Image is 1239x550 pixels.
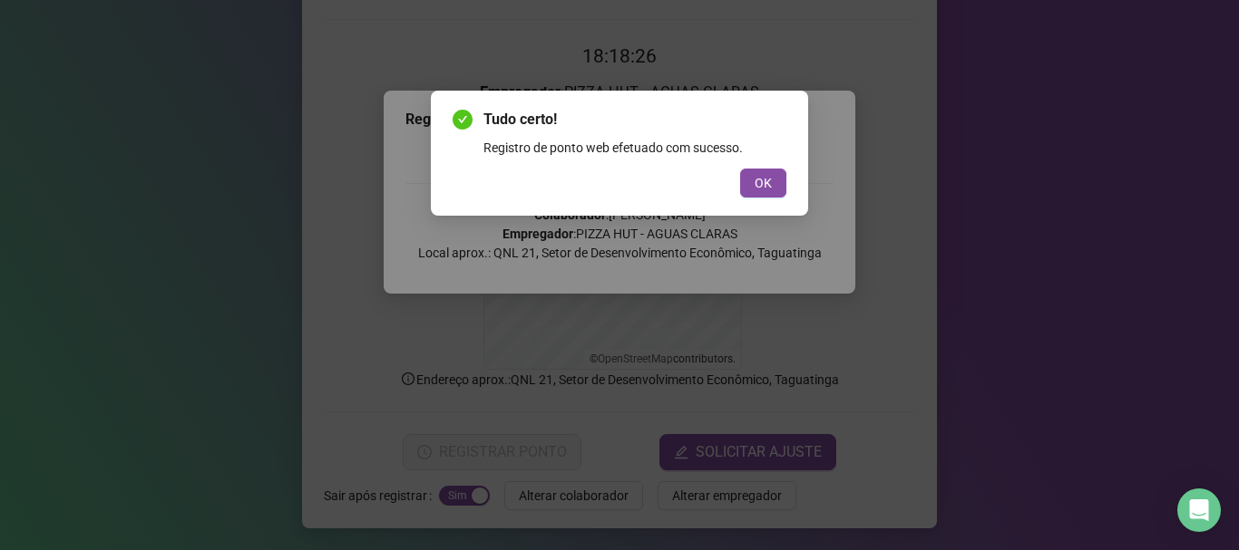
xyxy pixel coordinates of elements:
span: check-circle [453,110,473,130]
button: OK [740,169,786,198]
div: Registro de ponto web efetuado com sucesso. [483,138,786,158]
span: Tudo certo! [483,109,786,130]
span: OK [755,173,772,193]
div: Open Intercom Messenger [1177,488,1221,532]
